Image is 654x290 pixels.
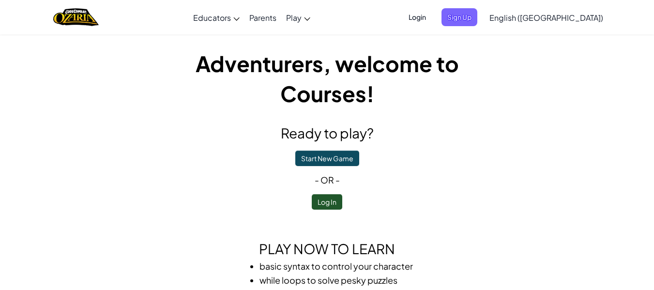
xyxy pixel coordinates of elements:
img: Home [53,7,98,27]
button: Login [403,8,432,26]
h2: Play now to learn [153,239,502,259]
a: Educators [188,4,244,31]
a: Ozaria by CodeCombat logo [53,7,98,27]
span: Play [286,13,302,23]
button: Sign Up [441,8,477,26]
span: - [315,174,320,185]
a: Parents [244,4,281,31]
li: basic syntax to control your character [259,259,414,273]
a: Play [281,4,315,31]
li: while loops to solve pesky puzzles [259,273,414,287]
button: Log In [312,194,342,210]
button: Start New Game [295,151,359,166]
h2: Ready to play? [153,123,502,143]
span: Educators [193,13,231,23]
a: English ([GEOGRAPHIC_DATA]) [485,4,608,31]
span: - [334,174,340,185]
span: English ([GEOGRAPHIC_DATA]) [489,13,603,23]
h1: Adventurers, welcome to Courses! [153,48,502,108]
span: or [320,174,334,185]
